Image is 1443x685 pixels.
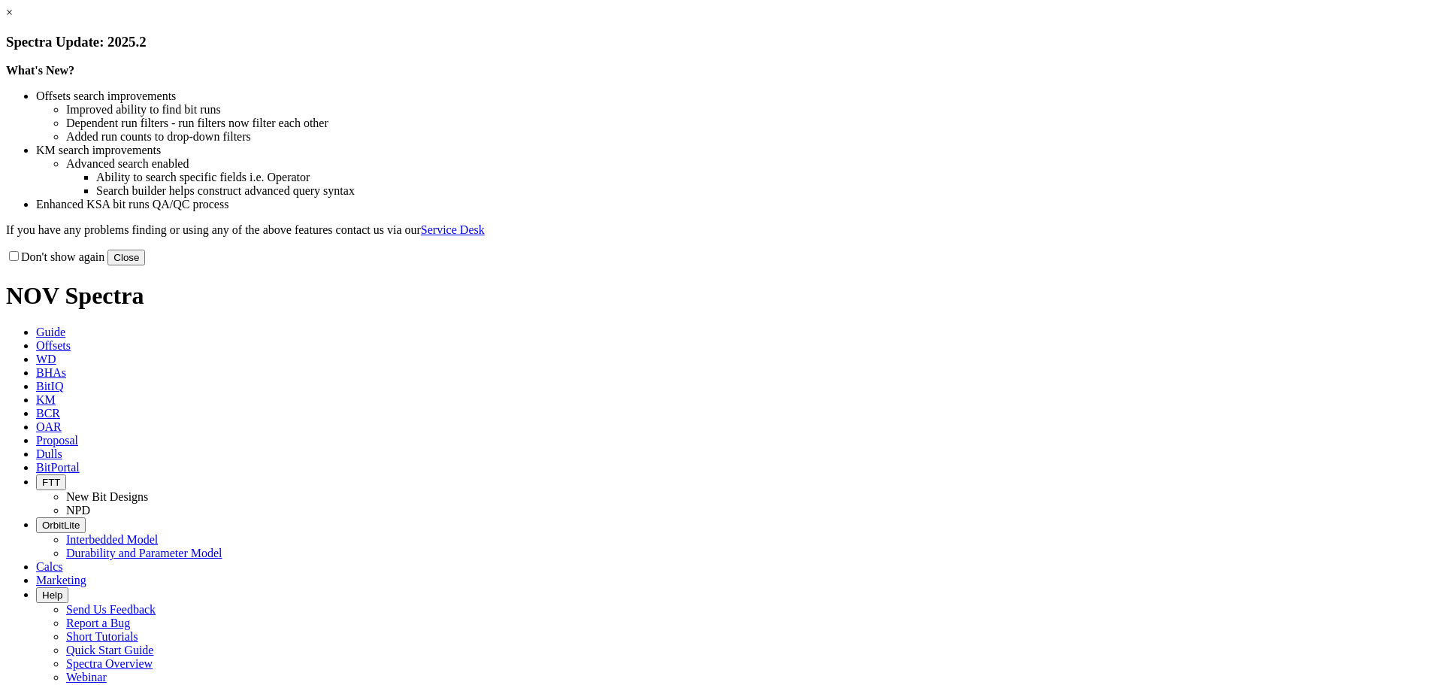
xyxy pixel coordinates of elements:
[36,447,62,460] span: Dulls
[66,130,1437,144] li: Added run counts to drop-down filters
[421,223,485,236] a: Service Desk
[66,617,130,629] a: Report a Bug
[66,504,90,517] a: NPD
[66,644,153,656] a: Quick Start Guide
[66,533,158,546] a: Interbedded Model
[6,6,13,19] a: ×
[96,171,1437,184] li: Ability to search specific fields i.e. Operator
[36,144,1437,157] li: KM search improvements
[66,657,153,670] a: Spectra Overview
[66,671,107,683] a: Webinar
[36,380,63,393] span: BitIQ
[42,590,62,601] span: Help
[66,490,148,503] a: New Bit Designs
[36,434,78,447] span: Proposal
[36,89,1437,103] li: Offsets search improvements
[66,103,1437,117] li: Improved ability to find bit runs
[9,251,19,261] input: Don't show again
[36,461,80,474] span: BitPortal
[42,477,60,488] span: FTT
[66,630,138,643] a: Short Tutorials
[36,407,60,420] span: BCR
[107,250,145,265] button: Close
[6,282,1437,310] h1: NOV Spectra
[36,198,1437,211] li: Enhanced KSA bit runs QA/QC process
[6,64,74,77] strong: What's New?
[36,339,71,352] span: Offsets
[36,560,63,573] span: Calcs
[66,603,156,616] a: Send Us Feedback
[66,117,1437,130] li: Dependent run filters - run filters now filter each other
[6,223,1437,237] p: If you have any problems finding or using any of the above features contact us via our
[36,574,86,586] span: Marketing
[6,34,1437,50] h3: Spectra Update: 2025.2
[36,326,65,338] span: Guide
[96,184,1437,198] li: Search builder helps construct advanced query syntax
[42,520,80,531] span: OrbitLite
[66,547,222,559] a: Durability and Parameter Model
[6,250,104,263] label: Don't show again
[66,157,1437,171] li: Advanced search enabled
[36,420,62,433] span: OAR
[36,353,56,365] span: WD
[36,366,66,379] span: BHAs
[36,393,56,406] span: KM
